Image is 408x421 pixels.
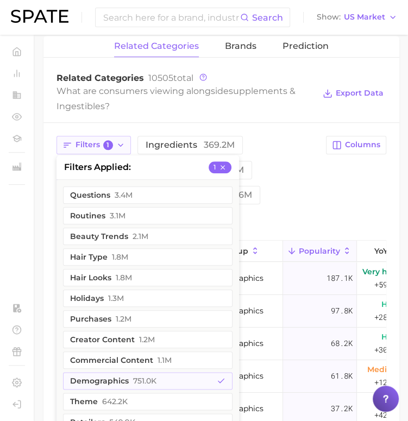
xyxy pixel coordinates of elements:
[102,8,240,27] input: Search here for a brand, industry, or ingredient
[209,161,231,173] button: 1
[331,369,353,382] span: 61.8k
[57,136,131,154] button: Filters1
[9,396,25,412] a: Log out. Currently logged in with e-mail pquiroz@maryruths.com.
[57,86,296,111] span: supplements & ingestibles
[299,247,340,255] span: Popularity
[252,12,283,23] span: Search
[63,310,233,328] button: purchases
[63,351,233,369] button: commercial content
[108,294,124,303] span: 1.3m
[63,228,233,245] button: beauty trends
[133,232,148,241] span: 2.1m
[381,298,400,311] span: High
[374,343,400,356] span: +30.1%
[381,330,400,343] span: High
[374,247,388,255] span: YoY
[331,337,353,350] span: 68.2k
[116,273,132,282] span: 1.8m
[115,191,133,199] span: 3.4m
[283,41,329,51] span: Prediction
[139,335,155,344] span: 1.2m
[57,73,144,83] span: Related Categories
[63,372,233,389] button: demographics
[326,136,386,154] button: Columns
[327,272,353,285] span: 187.1k
[205,241,283,262] button: group
[133,376,156,385] span: 751.0k
[331,402,353,415] span: 37.2k
[110,211,125,220] span: 3.1m
[345,140,380,149] span: Columns
[112,253,128,261] span: 1.8m
[64,161,130,174] span: filters applied
[148,73,173,83] span: 10505
[63,269,233,286] button: hair looks
[204,140,235,150] span: 369.2m
[357,241,405,262] button: YoY
[76,140,113,150] span: Filters
[103,140,113,150] span: 1
[367,363,400,376] span: Medium
[320,86,386,101] button: Export Data
[114,41,199,51] span: related categories
[158,356,172,365] span: 1.1m
[63,186,233,204] button: questions
[344,14,385,20] span: US Market
[374,376,400,389] span: +12.4%
[314,10,400,24] button: ShowUS Market
[63,393,233,410] button: theme
[317,14,341,20] span: Show
[63,248,233,266] button: hair type
[331,304,353,317] span: 97.8k
[11,10,68,23] img: SPATE
[374,278,400,291] span: +59.4%
[336,89,384,98] span: Export Data
[102,397,128,406] span: 642.2k
[283,241,357,262] button: Popularity
[362,265,400,278] span: Very high
[374,311,400,324] span: +28.4%
[63,331,233,348] button: creator content
[63,207,233,224] button: routines
[63,290,233,307] button: holidays
[57,84,315,113] div: What are consumers viewing alongside ?
[146,141,235,149] span: ingredients
[116,315,131,323] span: 1.2m
[148,73,193,83] span: total
[225,41,256,51] span: brands
[231,190,252,200] span: 9.6m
